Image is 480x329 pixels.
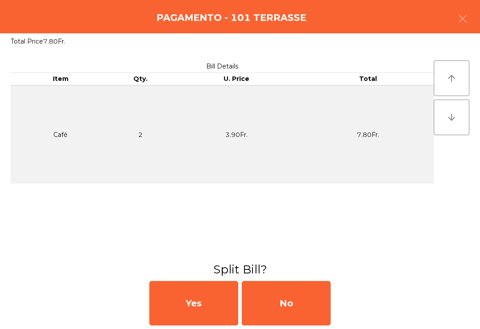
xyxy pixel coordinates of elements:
i: arrow_upward [446,73,457,84]
button: arrow_downward [434,100,469,135]
i: arrow_downward [446,112,457,123]
h4: Pagamento - 101 TERRASSE [156,11,306,24]
th: U. Price [171,73,302,85]
td: Café [11,85,110,184]
div: Yes [149,281,238,325]
td: 7.80Fr. [302,85,434,184]
span: Total Price [11,37,43,45]
span: 7.80Fr. [43,37,65,45]
th: Qty. [110,73,171,85]
div: No [242,281,331,325]
td: 3.90Fr. [171,85,302,184]
h3: Split Bill? [7,261,473,277]
td: 2 [110,85,171,184]
button: arrow_upward [434,60,469,96]
th: Total [302,73,434,85]
span: Bill Details [206,62,238,70]
th: Item [11,73,110,85]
